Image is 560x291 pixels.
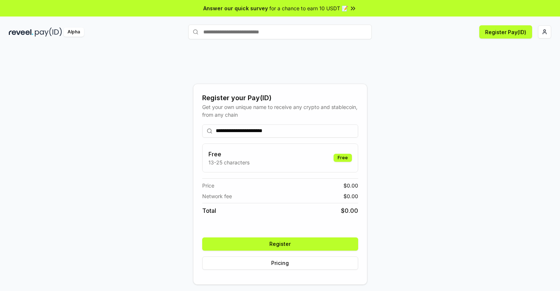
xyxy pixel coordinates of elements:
[9,28,33,37] img: reveel_dark
[202,237,358,251] button: Register
[202,206,216,215] span: Total
[63,28,84,37] div: Alpha
[202,182,214,189] span: Price
[341,206,358,215] span: $ 0.00
[202,192,232,200] span: Network fee
[334,154,352,162] div: Free
[202,93,358,103] div: Register your Pay(ID)
[203,4,268,12] span: Answer our quick survey
[479,25,532,39] button: Register Pay(ID)
[202,257,358,270] button: Pricing
[208,159,250,166] p: 13-25 characters
[269,4,348,12] span: for a chance to earn 10 USDT 📝
[202,103,358,119] div: Get your own unique name to receive any crypto and stablecoin, from any chain
[343,182,358,189] span: $ 0.00
[35,28,62,37] img: pay_id
[208,150,250,159] h3: Free
[343,192,358,200] span: $ 0.00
